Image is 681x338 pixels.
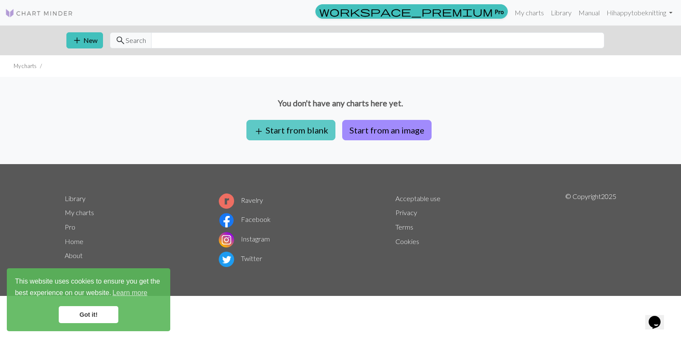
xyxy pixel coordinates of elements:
[547,4,575,21] a: Library
[565,191,616,269] p: © Copyright 2025
[65,223,75,231] a: Pro
[219,196,263,204] a: Ravelry
[219,235,270,243] a: Instagram
[7,268,170,331] div: cookieconsent
[395,223,413,231] a: Terms
[65,237,83,245] a: Home
[575,4,603,21] a: Manual
[15,276,162,299] span: This website uses cookies to ensure you get the best experience on our website.
[246,120,335,140] button: Start from blank
[5,8,73,18] img: Logo
[395,208,417,216] a: Privacy
[339,125,435,133] a: Start from an image
[14,62,37,70] li: My charts
[65,208,94,216] a: My charts
[72,34,82,46] span: add
[219,193,234,209] img: Ravelry logo
[645,304,672,329] iframe: chat widget
[395,194,441,202] a: Acceptable use
[315,4,508,19] a: Pro
[66,32,103,48] button: New
[219,232,234,247] img: Instagram logo
[111,287,149,299] a: learn more about cookies
[254,125,264,137] span: add
[59,306,118,323] a: dismiss cookie message
[219,215,271,223] a: Facebook
[319,6,493,17] span: workspace_premium
[126,35,146,45] span: Search
[603,4,676,21] a: Hihappytobeknitting
[65,251,83,259] a: About
[395,237,419,245] a: Cookies
[115,34,126,46] span: search
[342,120,432,140] button: Start from an image
[219,213,234,228] img: Facebook logo
[219,254,262,262] a: Twitter
[65,194,86,202] a: Library
[511,4,547,21] a: My charts
[219,252,234,267] img: Twitter logo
